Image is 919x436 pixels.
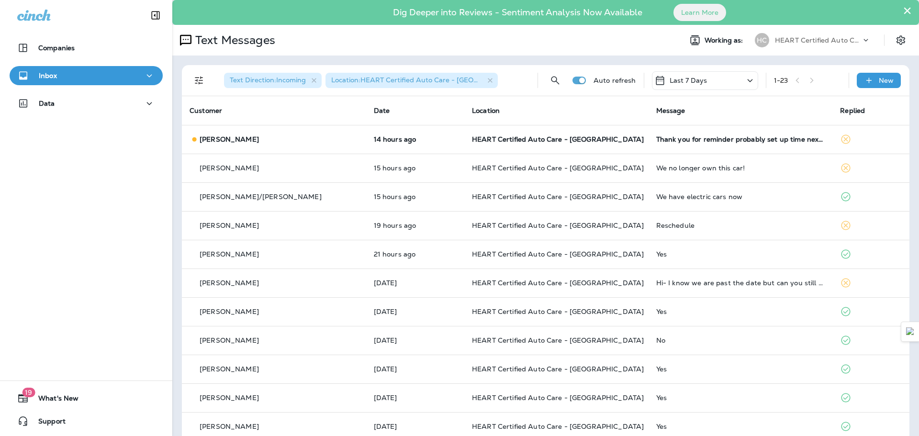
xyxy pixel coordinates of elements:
[879,77,894,84] p: New
[892,32,909,49] button: Settings
[472,279,644,287] span: HEART Certified Auto Care - [GEOGRAPHIC_DATA]
[472,422,644,431] span: HEART Certified Auto Care - [GEOGRAPHIC_DATA]
[29,394,78,406] span: What's New
[472,250,644,258] span: HEART Certified Auto Care - [GEOGRAPHIC_DATA]
[190,71,209,90] button: Filters
[39,72,57,79] p: Inbox
[656,279,825,287] div: Hi- I know we are past the date but can you still give us the same rate?
[200,164,259,172] p: [PERSON_NAME]
[39,100,55,107] p: Data
[656,164,825,172] div: We no longer own this car!
[755,33,769,47] div: HC
[472,307,644,316] span: HEART Certified Auto Care - [GEOGRAPHIC_DATA]
[656,336,825,344] div: No
[230,76,306,84] span: Text Direction : Incoming
[472,336,644,345] span: HEART Certified Auto Care - [GEOGRAPHIC_DATA]
[10,38,163,57] button: Companies
[705,36,745,45] span: Working as:
[374,222,457,229] p: Oct 1, 2025 10:59 AM
[656,394,825,402] div: Yes
[325,73,498,88] div: Location:HEART Certified Auto Care - [GEOGRAPHIC_DATA]
[38,44,75,52] p: Companies
[200,193,322,201] p: [PERSON_NAME]/[PERSON_NAME]
[331,76,530,84] span: Location : HEART Certified Auto Care - [GEOGRAPHIC_DATA]
[200,423,259,430] p: [PERSON_NAME]
[191,33,275,47] p: Text Messages
[673,4,726,21] button: Learn More
[200,308,259,315] p: [PERSON_NAME]
[656,250,825,258] div: Yes
[374,394,457,402] p: Sep 30, 2025 10:05 AM
[472,365,644,373] span: HEART Certified Auto Care - [GEOGRAPHIC_DATA]
[200,365,259,373] p: [PERSON_NAME]
[374,279,457,287] p: Sep 30, 2025 01:15 PM
[374,336,457,344] p: Sep 30, 2025 10:45 AM
[594,77,636,84] p: Auto refresh
[10,412,163,431] button: Support
[142,6,169,25] button: Collapse Sidebar
[472,192,644,201] span: HEART Certified Auto Care - [GEOGRAPHIC_DATA]
[906,327,915,336] img: Detect Auto
[656,365,825,373] div: Yes
[10,66,163,85] button: Inbox
[200,279,259,287] p: [PERSON_NAME]
[10,389,163,408] button: 19What's New
[374,308,457,315] p: Sep 30, 2025 12:32 PM
[374,106,390,115] span: Date
[472,106,500,115] span: Location
[775,36,861,44] p: HEART Certified Auto Care
[200,222,259,229] p: [PERSON_NAME]
[670,77,707,84] p: Last 7 Days
[472,393,644,402] span: HEART Certified Auto Care - [GEOGRAPHIC_DATA]
[472,221,644,230] span: HEART Certified Auto Care - [GEOGRAPHIC_DATA]
[546,71,565,90] button: Search Messages
[22,388,35,397] span: 19
[190,106,222,115] span: Customer
[29,417,66,429] span: Support
[656,106,685,115] span: Message
[374,164,457,172] p: Oct 1, 2025 02:22 PM
[472,135,644,144] span: HEART Certified Auto Care - [GEOGRAPHIC_DATA]
[10,94,163,113] button: Data
[903,3,912,18] button: Close
[656,135,825,143] div: Thank you for reminder probably set up time next week, appreciate
[656,193,825,201] div: We have electric cars now
[374,423,457,430] p: Sep 30, 2025 09:51 AM
[374,250,457,258] p: Oct 1, 2025 08:57 AM
[200,250,259,258] p: [PERSON_NAME]
[774,77,788,84] div: 1 - 23
[656,222,825,229] div: Reschedule
[472,164,644,172] span: HEART Certified Auto Care - [GEOGRAPHIC_DATA]
[365,11,670,14] p: Dig Deeper into Reviews - Sentiment Analysis Now Available
[200,394,259,402] p: [PERSON_NAME]
[374,193,457,201] p: Oct 1, 2025 02:16 PM
[656,423,825,430] div: Yes
[200,336,259,344] p: [PERSON_NAME]
[840,106,865,115] span: Replied
[656,308,825,315] div: Yes
[200,135,259,143] p: [PERSON_NAME]
[374,365,457,373] p: Sep 30, 2025 10:27 AM
[224,73,322,88] div: Text Direction:Incoming
[374,135,457,143] p: Oct 1, 2025 03:33 PM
